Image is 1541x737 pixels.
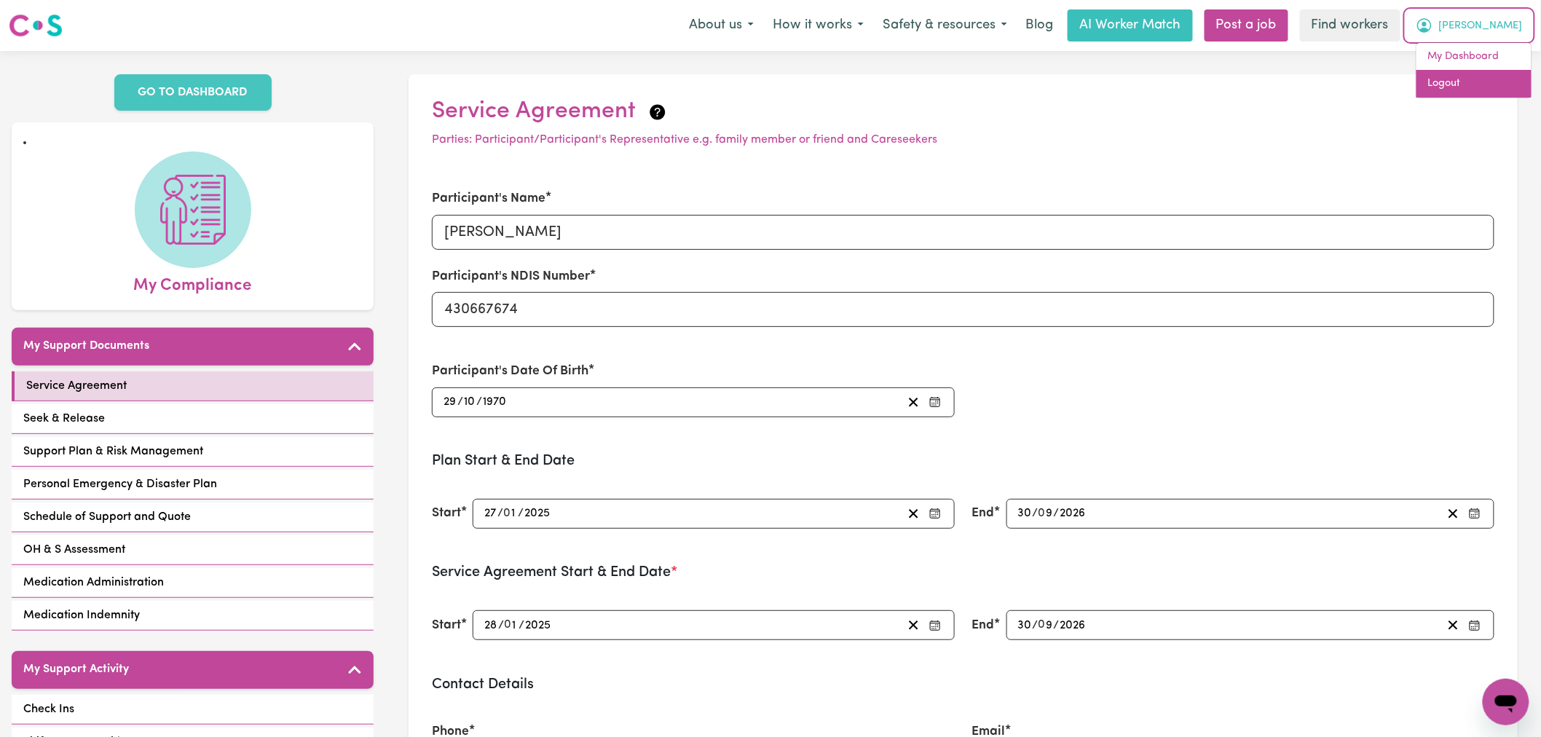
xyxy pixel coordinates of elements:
[134,268,252,299] span: My Compliance
[432,189,545,208] label: Participant's Name
[1300,9,1400,42] a: Find workers
[519,619,525,632] span: /
[457,395,463,409] span: /
[432,362,588,381] label: Participant's Date Of Birth
[1483,679,1529,725] iframe: Button to launch messaging window
[504,620,511,631] span: 0
[497,507,503,520] span: /
[432,616,461,635] label: Start
[1017,504,1033,524] input: --
[1205,9,1288,42] a: Post a job
[1416,42,1532,98] div: My Account
[23,541,125,559] span: OH & S Assessment
[1054,619,1060,632] span: /
[972,616,995,635] label: End
[498,619,504,632] span: /
[432,131,1494,149] p: Parties: Participant/Participant's Representative e.g. family member or friend and Careseekers
[1054,507,1060,520] span: /
[679,10,763,41] button: About us
[524,504,552,524] input: ----
[1068,9,1193,42] a: AI Worker Match
[763,10,873,41] button: How it works
[432,676,1494,693] h3: Contact Details
[1416,70,1532,98] a: Logout
[1060,615,1087,635] input: ----
[1033,507,1038,520] span: /
[484,504,497,524] input: --
[26,377,127,395] span: Service Agreement
[519,507,524,520] span: /
[432,267,590,286] label: Participant's NDIS Number
[23,574,164,591] span: Medication Administration
[23,701,74,718] span: Check Ins
[23,410,105,427] span: Seek & Release
[23,663,129,677] h5: My Support Activity
[23,607,140,624] span: Medication Indemnity
[484,615,498,635] input: --
[12,568,374,598] a: Medication Administration
[972,504,995,523] label: End
[9,12,63,39] img: Careseekers logo
[114,74,272,111] a: GO TO DASHBOARD
[505,615,519,635] input: --
[12,371,374,401] a: Service Agreement
[432,452,1494,470] h3: Plan Start & End Date
[12,651,374,689] button: My Support Activity
[12,404,374,434] a: Seek & Release
[463,393,476,412] input: --
[1038,620,1046,631] span: 0
[23,339,149,353] h5: My Support Documents
[1416,43,1532,71] a: My Dashboard
[1439,18,1523,34] span: [PERSON_NAME]
[23,443,203,460] span: Support Plan & Risk Management
[23,476,217,493] span: Personal Emergency & Disaster Plan
[503,508,511,519] span: 0
[432,98,1494,125] h2: Service Agreement
[1038,508,1046,519] span: 0
[525,615,553,635] input: ----
[476,395,482,409] span: /
[23,151,362,299] a: My Compliance
[482,393,508,412] input: ----
[12,328,374,366] button: My Support Documents
[12,535,374,565] a: OH & S Assessment
[12,601,374,631] a: Medication Indemnity
[873,10,1017,41] button: Safety & resources
[1017,615,1033,635] input: --
[12,437,374,467] a: Support Plan & Risk Management
[1039,504,1054,524] input: --
[1406,10,1532,41] button: My Account
[1060,504,1087,524] input: ----
[443,393,457,412] input: --
[1033,619,1038,632] span: /
[9,9,63,42] a: Careseekers logo
[504,504,518,524] input: --
[1017,9,1062,42] a: Blog
[12,470,374,500] a: Personal Emergency & Disaster Plan
[1039,615,1054,635] input: --
[432,504,461,523] label: Start
[432,564,1494,581] h3: Service Agreement Start & End Date
[12,502,374,532] a: Schedule of Support and Quote
[12,695,374,725] a: Check Ins
[23,508,191,526] span: Schedule of Support and Quote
